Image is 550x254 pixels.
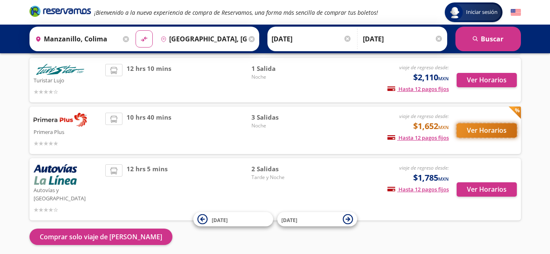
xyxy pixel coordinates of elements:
span: Hasta 12 pagos fijos [387,85,449,93]
span: 1 Salida [251,64,309,73]
em: ¡Bienvenido a la nueva experiencia de compra de Reservamos, una forma más sencilla de comprar tus... [94,9,378,16]
em: viaje de regreso desde: [399,164,449,171]
span: $2,110 [413,71,449,84]
button: Ver Horarios [457,123,517,138]
span: Hasta 12 pagos fijos [387,186,449,193]
span: 12 hrs 5 mins [127,164,167,214]
span: $1,652 [413,120,449,132]
span: [DATE] [212,216,228,223]
button: [DATE] [193,212,273,227]
img: Turistar Lujo [34,64,87,75]
span: 3 Salidas [251,113,309,122]
span: 10 hrs 40 mins [127,113,171,148]
button: Buscar [455,27,521,51]
i: Brand Logo [29,5,91,17]
input: Opcional [363,29,443,49]
span: Hasta 12 pagos fijos [387,134,449,141]
button: English [511,7,521,18]
button: Ver Horarios [457,182,517,197]
img: Autovías y La Línea [34,164,77,185]
input: Elegir Fecha [272,29,352,49]
span: Tarde y Noche [251,174,309,181]
p: Turistar Lujo [34,75,102,85]
button: [DATE] [277,212,357,227]
span: [DATE] [281,216,297,223]
span: 12 hrs 10 mins [127,64,171,96]
button: Ver Horarios [457,73,517,87]
span: Noche [251,122,309,129]
span: Iniciar sesión [463,8,501,16]
button: Comprar solo viaje de [PERSON_NAME] [29,229,172,245]
small: MXN [438,124,449,130]
input: Buscar Destino [157,29,247,49]
span: 2 Salidas [251,164,309,174]
small: MXN [438,176,449,182]
input: Buscar Origen [32,29,121,49]
p: Autovías y [GEOGRAPHIC_DATA] [34,185,102,202]
p: Primera Plus [34,127,102,136]
em: viaje de regreso desde: [399,113,449,120]
a: Brand Logo [29,5,91,20]
img: Primera Plus [34,113,87,127]
em: viaje de regreso desde: [399,64,449,71]
small: MXN [438,75,449,82]
span: Noche [251,73,309,81]
span: $1,785 [413,172,449,184]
